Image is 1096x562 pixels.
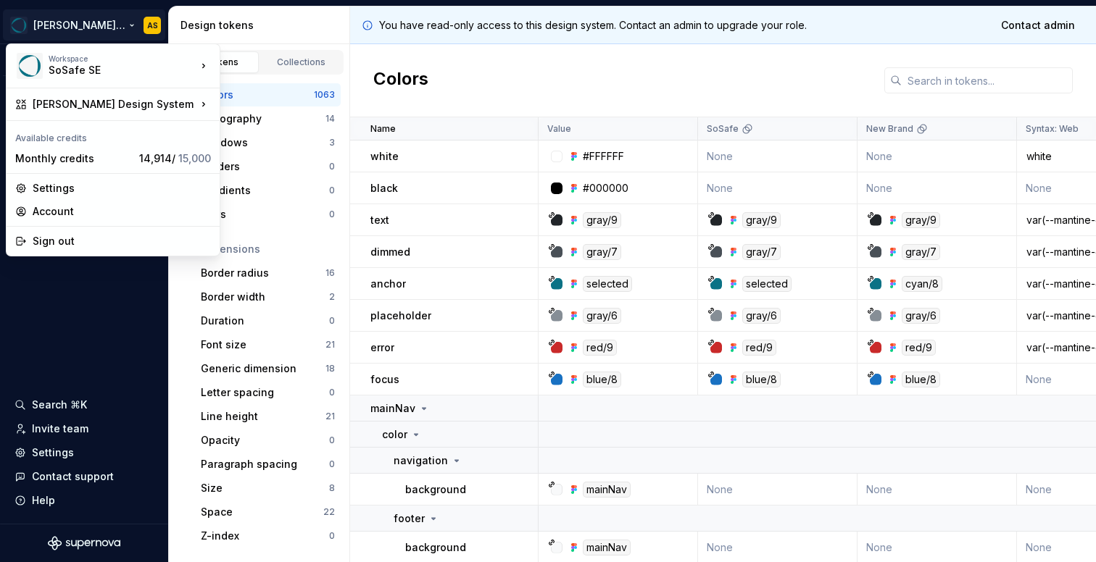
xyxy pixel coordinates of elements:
[33,204,211,219] div: Account
[49,54,196,63] div: Workspace
[15,151,133,166] div: Monthly credits
[33,181,211,196] div: Settings
[49,63,172,77] div: SoSafe SE
[9,124,217,147] div: Available credits
[33,234,211,248] div: Sign out
[33,97,196,112] div: [PERSON_NAME] Design System
[139,152,211,164] span: 14,914 /
[178,152,211,164] span: 15,000
[17,53,43,79] img: e0e0e46e-566d-4916-84b9-f308656432a6.png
